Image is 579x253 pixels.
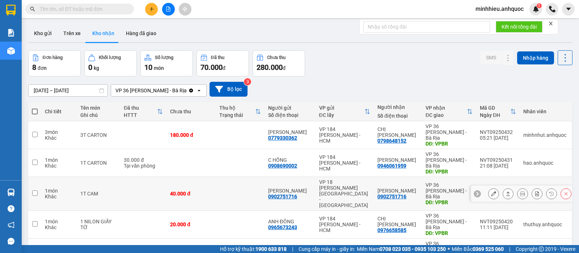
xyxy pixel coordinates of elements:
[30,7,35,12] span: search
[58,25,86,42] button: Trên xe
[357,245,446,253] span: Miền Nam
[426,123,473,141] div: VP 36 [PERSON_NAME] - Bà Rịa
[219,105,255,111] div: Thu hộ
[162,3,175,16] button: file-add
[170,132,212,138] div: 180.000 đ
[426,213,473,230] div: VP 36 [PERSON_NAME] - Bà Rịa
[480,51,502,64] button: SMS
[8,238,14,245] span: message
[170,109,212,114] div: Chưa thu
[219,112,255,118] div: Trạng thái
[448,248,450,250] span: ⚪️
[268,224,297,230] div: 0965673243
[319,126,370,144] div: VP 184 [PERSON_NAME] - HCM
[283,65,286,71] span: đ
[8,205,14,212] span: question-circle
[426,112,467,118] div: ĐC giao
[523,109,568,114] div: Nhân viên
[426,105,467,111] div: VP nhận
[45,219,73,224] div: 1 món
[220,245,287,253] span: Hỗ trợ kỹ thuật:
[149,7,154,12] span: plus
[124,112,157,118] div: HTTT
[539,246,544,252] span: copyright
[88,63,92,72] span: 0
[503,188,514,199] div: Giao hàng
[480,129,516,135] div: NVT09250432
[80,132,117,138] div: 3T CARTON
[45,224,73,230] div: Khác
[216,102,265,121] th: Toggle SortBy
[319,179,370,208] div: VP 18 [PERSON_NAME][GEOGRAPHIC_DATA] - [GEOGRAPHIC_DATA]
[154,65,164,71] span: món
[80,160,117,166] div: 1T CARTON
[120,25,162,42] button: Hàng đã giao
[480,224,516,230] div: 11:11 [DATE]
[45,188,73,194] div: 1 món
[538,3,540,8] span: 1
[377,163,406,169] div: 0946061959
[426,182,473,199] div: VP 36 [PERSON_NAME] - Bà Rịa
[8,222,14,228] span: notification
[268,219,312,224] div: ANH ĐÔNG
[268,112,312,118] div: Số điện thoại
[426,141,473,147] div: DĐ: VPBR
[179,3,191,16] button: aim
[377,157,418,163] div: KIM CHI
[426,230,473,236] div: DĐ: VPBR
[488,188,499,199] div: Sửa đơn hàng
[319,216,370,233] div: VP 184 [PERSON_NAME] - HCM
[476,102,520,121] th: Toggle SortBy
[115,87,187,94] div: VP 36 [PERSON_NAME] - Bà Rịa
[537,3,542,8] sup: 1
[80,105,117,111] div: Tên món
[120,102,166,121] th: Toggle SortBy
[94,65,99,71] span: kg
[45,129,73,135] div: 3 món
[549,6,555,12] img: phone-icon
[509,245,510,253] span: |
[377,227,406,233] div: 0976658585
[45,135,73,141] div: Khác
[502,23,537,31] span: Kết nối tổng đài
[319,105,364,111] div: VP gửi
[480,163,516,169] div: 21:08 [DATE]
[523,132,568,138] div: minhnhut.anhquoc
[43,55,63,60] div: Đơn hàng
[268,188,312,194] div: ANH TUẤN
[144,63,152,72] span: 10
[426,151,473,169] div: VP 36 [PERSON_NAME] - Bà Rịa
[80,112,117,118] div: Ghi chú
[170,191,212,197] div: 40.000 đ
[268,135,297,141] div: 0779330362
[155,55,173,60] div: Số lượng
[196,88,202,93] svg: open
[377,126,418,138] div: CHỊ HƯƠNG
[523,160,568,166] div: hao.anhquoc
[45,194,73,199] div: Khác
[377,216,418,227] div: CHỊ HUYỀN
[473,246,504,252] strong: 0369 525 060
[452,245,504,253] span: Miền Bắc
[377,104,418,110] div: Người nhận
[377,113,418,119] div: Số điện thoại
[210,82,248,97] button: Bộ lọc
[145,3,158,16] button: plus
[45,109,73,114] div: Chi tiết
[268,129,312,135] div: ANH TUẤN
[480,112,510,118] div: Ngày ĐH
[80,191,117,197] div: 1T CAM
[253,50,305,76] button: Chưa thu280.000đ
[523,222,568,227] div: thuthuy.anhquoc
[426,169,473,174] div: DĐ: VPBR
[6,5,16,16] img: logo-vxr
[480,105,510,111] div: Mã GD
[45,157,73,163] div: 1 món
[244,78,251,85] sup: 3
[299,245,355,253] span: Cung cấp máy in - giấy in:
[565,6,572,12] span: caret-down
[268,163,297,169] div: 0908690002
[196,50,249,76] button: Đã thu70.000đ
[496,21,542,33] button: Kết nối tổng đài
[170,222,212,227] div: 20.000 đ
